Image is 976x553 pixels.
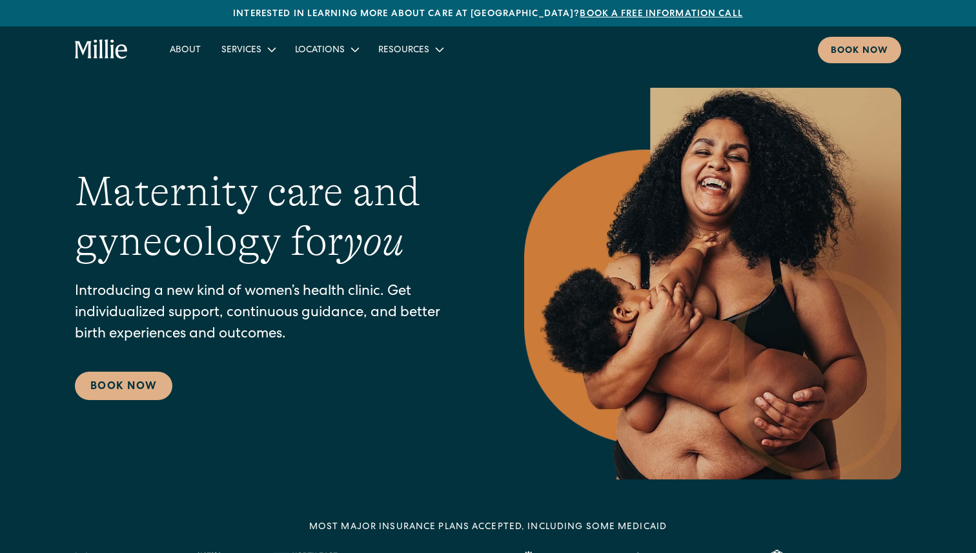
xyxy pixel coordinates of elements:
a: Book now [818,37,901,63]
div: Resources [378,44,429,57]
h1: Maternity care and gynecology for [75,167,473,266]
em: you [343,218,404,265]
p: Introducing a new kind of women’s health clinic. Get individualized support, continuous guidance,... [75,282,473,346]
div: Book now [831,45,888,58]
a: Book Now [75,372,172,400]
a: Book a free information call [580,10,742,19]
div: Locations [295,44,345,57]
a: About [159,39,211,60]
div: MOST MAJOR INSURANCE PLANS ACCEPTED, INCLUDING some MEDICAID [309,521,667,534]
div: Services [221,44,261,57]
img: Smiling mother with her baby in arms, celebrating body positivity and the nurturing bond of postp... [524,88,901,479]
